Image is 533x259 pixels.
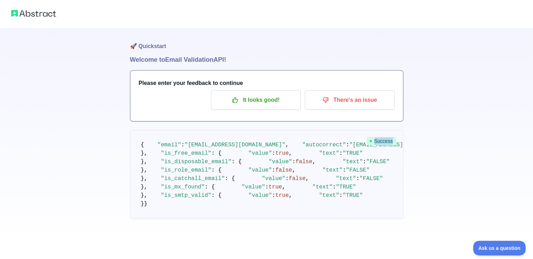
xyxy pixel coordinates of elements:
[211,192,221,199] span: : {
[161,167,211,173] span: "is_role_email"
[272,192,275,199] span: :
[275,192,289,199] span: true
[272,167,275,173] span: :
[336,184,356,190] span: "TRUE"
[139,79,395,87] h3: Please enter your feedback to continue
[333,184,336,190] span: :
[211,167,221,173] span: : {
[305,90,395,110] button: There's an issue
[367,137,396,145] span: Success
[158,142,181,148] span: "email"
[248,150,272,157] span: "value"
[349,142,450,148] span: "[EMAIL_ADDRESS][DOMAIN_NAME]"
[161,192,211,199] span: "is_smtp_valid"
[319,192,339,199] span: "text"
[295,159,312,165] span: false
[141,142,144,148] span: {
[310,94,389,106] p: There's an issue
[312,184,333,190] span: "text"
[184,142,285,148] span: "[EMAIL_ADDRESS][DOMAIN_NAME]"
[343,167,346,173] span: :
[322,167,343,173] span: "text"
[285,175,289,182] span: :
[161,150,211,157] span: "is_free_email"
[473,241,526,255] iframe: Toggle Customer Support
[268,159,292,165] span: "value"
[336,175,356,182] span: "text"
[319,150,339,157] span: "text"
[262,175,285,182] span: "value"
[248,167,272,173] span: "value"
[268,184,282,190] span: true
[181,142,185,148] span: :
[225,175,235,182] span: : {
[130,55,403,65] h1: Welcome to Email Validation API!
[343,159,363,165] span: "text"
[130,28,403,55] h1: 🚀 Quickstart
[343,150,363,157] span: "TRUE"
[363,159,366,165] span: :
[360,175,383,182] span: "FALSE"
[289,150,292,157] span: ,
[312,159,316,165] span: ,
[285,142,289,148] span: ,
[11,8,56,18] img: Abstract logo
[292,167,296,173] span: ,
[275,150,289,157] span: true
[232,159,242,165] span: : {
[346,167,369,173] span: "FALSE"
[272,150,275,157] span: :
[161,175,225,182] span: "is_catchall_email"
[211,150,221,157] span: : {
[161,159,232,165] span: "is_disposable_email"
[242,184,265,190] span: "value"
[289,192,292,199] span: ,
[265,184,269,190] span: :
[248,192,272,199] span: "value"
[346,142,349,148] span: :
[356,175,360,182] span: :
[289,175,306,182] span: false
[343,192,363,199] span: "TRUE"
[282,184,286,190] span: ,
[306,175,309,182] span: ,
[302,142,346,148] span: "autocorrect"
[292,159,296,165] span: :
[339,192,343,199] span: :
[161,184,205,190] span: "is_mx_found"
[339,150,343,157] span: :
[205,184,215,190] span: : {
[216,94,295,106] p: It looks good!
[366,159,390,165] span: "FALSE"
[211,90,301,110] button: It looks good!
[275,167,292,173] span: false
